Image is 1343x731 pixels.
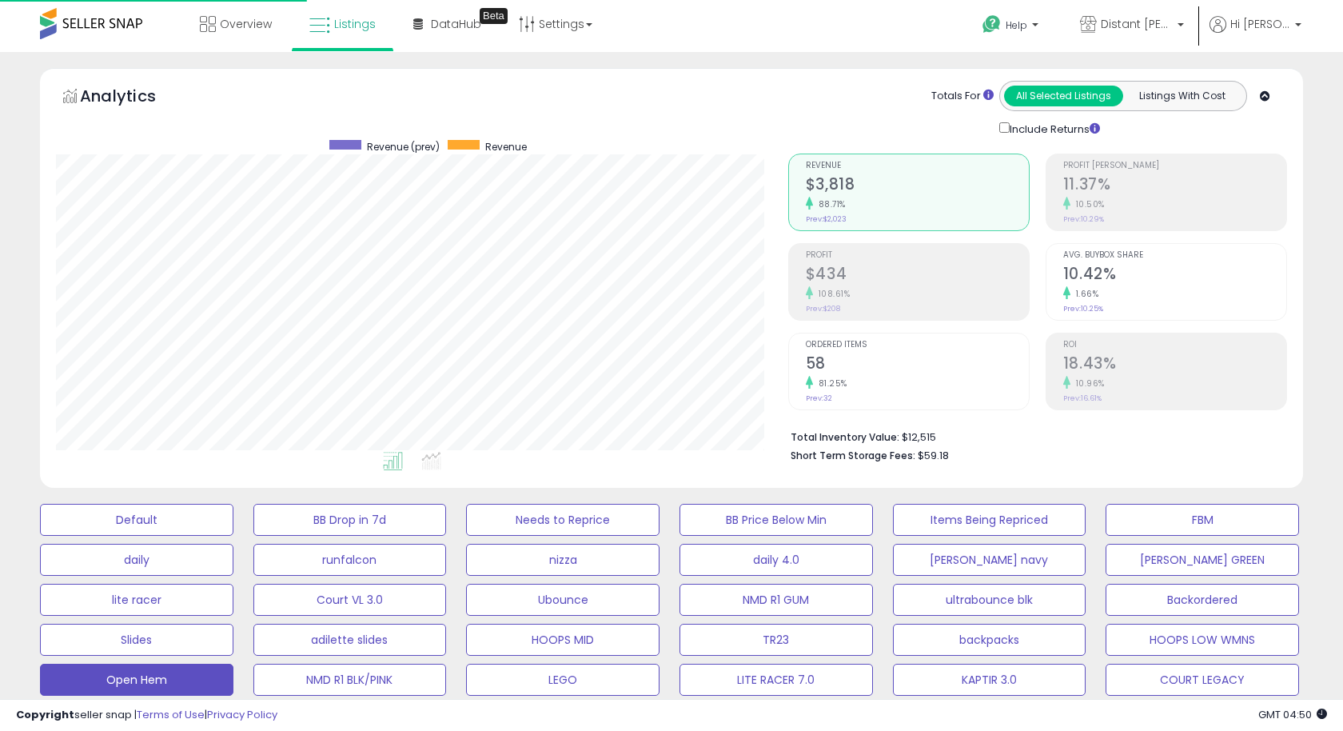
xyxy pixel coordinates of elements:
[893,544,1086,576] button: [PERSON_NAME] navy
[1063,304,1103,314] small: Prev: 10.25%
[253,504,447,536] button: BB Drop in 7d
[1063,265,1286,286] h2: 10.42%
[367,140,440,154] span: Revenue (prev)
[806,265,1029,286] h2: $434
[16,708,277,723] div: seller snap | |
[431,16,481,32] span: DataHub
[40,504,233,536] button: Default
[1122,86,1241,106] button: Listings With Cost
[813,198,846,210] small: 88.71%
[1070,288,1099,300] small: 1.66%
[791,426,1275,445] li: $12,515
[679,584,873,616] button: NMD R1 GUM
[1106,664,1299,696] button: COURT LEGACY
[893,584,1086,616] button: ultrabounce blk
[931,89,994,104] div: Totals For
[1209,16,1301,52] a: Hi [PERSON_NAME]
[1063,175,1286,197] h2: 11.37%
[1101,16,1173,32] span: Distant [PERSON_NAME] Enterprises
[253,584,447,616] button: Court VL 3.0
[466,664,660,696] button: LEGO
[80,85,187,111] h5: Analytics
[1006,18,1027,32] span: Help
[1258,707,1327,722] span: 2025-08-16 04:50 GMT
[1063,341,1286,350] span: ROI
[806,175,1029,197] h2: $3,818
[1070,198,1105,210] small: 10.50%
[253,664,447,696] button: NMD R1 BLK/PINK
[1106,544,1299,576] button: [PERSON_NAME] GREEN
[1063,162,1286,170] span: Profit [PERSON_NAME]
[466,544,660,576] button: nizza
[791,449,915,462] b: Short Term Storage Fees:
[485,140,527,154] span: Revenue
[480,8,508,24] div: Tooltip anchor
[1063,214,1104,224] small: Prev: 10.29%
[813,377,847,389] small: 81.25%
[806,304,840,314] small: Prev: $208
[137,707,205,722] a: Terms of Use
[1063,354,1286,376] h2: 18.43%
[806,393,832,403] small: Prev: 32
[40,544,233,576] button: daily
[918,448,949,463] span: $59.18
[334,16,376,32] span: Listings
[466,624,660,656] button: HOOPS MID
[893,624,1086,656] button: backpacks
[806,214,847,224] small: Prev: $2,023
[207,707,277,722] a: Privacy Policy
[806,354,1029,376] h2: 58
[813,288,851,300] small: 108.61%
[40,664,233,696] button: Open Hem
[806,251,1029,260] span: Profit
[679,664,873,696] button: LITE RACER 7.0
[220,16,272,32] span: Overview
[1230,16,1290,32] span: Hi [PERSON_NAME]
[466,584,660,616] button: Ubounce
[1106,504,1299,536] button: FBM
[1063,393,1102,403] small: Prev: 16.61%
[16,707,74,722] strong: Copyright
[1106,584,1299,616] button: Backordered
[679,544,873,576] button: daily 4.0
[987,119,1119,138] div: Include Returns
[1070,377,1105,389] small: 10.96%
[253,624,447,656] button: adilette slides
[791,430,899,444] b: Total Inventory Value:
[1106,624,1299,656] button: HOOPS LOW WMNS
[970,2,1054,52] a: Help
[806,341,1029,350] span: Ordered Items
[679,504,873,536] button: BB Price Below Min
[1004,86,1123,106] button: All Selected Listings
[1063,251,1286,260] span: Avg. Buybox Share
[679,624,873,656] button: TR23
[466,504,660,536] button: Needs to Reprice
[806,162,1029,170] span: Revenue
[40,624,233,656] button: Slides
[982,14,1002,34] i: Get Help
[893,664,1086,696] button: KAPTIR 3.0
[253,544,447,576] button: runfalcon
[893,504,1086,536] button: Items Being Repriced
[40,584,233,616] button: lite racer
